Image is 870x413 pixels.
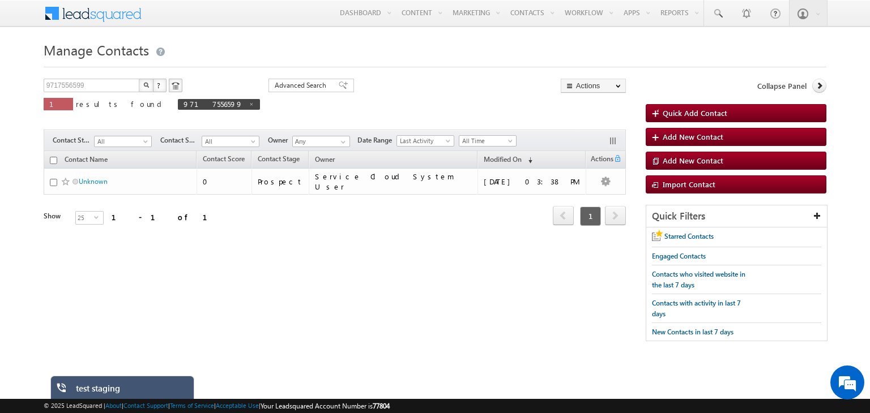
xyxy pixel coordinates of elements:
[652,299,741,318] span: Contacts with activity in last 7 days
[252,153,305,167] a: Contact Stage
[663,179,715,189] span: Import Contact
[553,206,574,225] span: prev
[459,135,517,147] a: All Time
[478,153,538,167] a: Modified On (sorted descending)
[268,135,292,145] span: Owner
[94,136,152,147] a: All
[663,156,723,165] span: Add New Contact
[652,328,733,336] span: New Contacts in last 7 days
[605,206,626,225] span: next
[523,156,532,165] span: (sorted descending)
[112,210,221,223] div: 1 - 1 of 1
[664,232,714,240] span: Starred Contacts
[44,211,66,221] div: Show
[652,270,745,289] span: Contacts who visited website in the last 7 days
[197,153,250,167] a: Contact Score
[586,153,613,167] span: Actions
[143,82,149,88] img: Search
[202,136,259,147] a: All
[203,177,246,187] div: 0
[53,135,94,145] span: Contact Stage
[202,136,256,147] span: All
[663,132,723,141] span: Add New Contact
[95,136,148,147] span: All
[44,401,390,411] span: © 2025 LeadSquared | | | | |
[76,99,166,109] span: results found
[335,136,349,148] a: Show All Items
[757,81,807,91] span: Collapse Panel
[261,402,390,410] span: Your Leadsquared Account Number is
[663,108,727,118] span: Quick Add Contact
[275,80,330,91] span: Advanced Search
[652,252,706,260] span: Engaged Contacts
[50,157,57,164] input: Check all records
[396,135,454,147] a: Last Activity
[203,154,245,163] span: Contact Score
[59,153,113,168] a: Contact Name
[373,402,390,410] span: 77804
[292,136,350,147] input: Type to Search
[76,212,94,224] span: 25
[553,207,574,225] a: prev
[646,205,827,227] div: Quick Filters
[216,402,259,409] a: Acceptable Use
[49,99,67,109] span: 1
[94,214,103,220] span: select
[605,207,626,225] a: next
[484,155,522,164] span: Modified On
[315,155,335,164] span: Owner
[397,136,451,146] span: Last Activity
[157,80,162,90] span: ?
[76,383,186,399] div: test staging
[580,206,601,226] span: 1
[44,41,149,59] span: Manage Contacts
[315,171,471,192] div: Service Cloud System User
[484,177,581,187] div: [DATE] 03:38 PM
[105,402,122,409] a: About
[170,402,214,409] a: Terms of Service
[184,99,243,109] span: 9717556599
[459,136,513,146] span: All Time
[258,177,304,187] div: Prospect
[160,135,202,145] span: Contact Source
[561,79,626,93] button: Actions
[123,402,168,409] a: Contact Support
[258,154,300,163] span: Contact Stage
[153,79,167,92] button: ?
[79,177,108,186] a: Unknown
[357,135,396,145] span: Date Range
